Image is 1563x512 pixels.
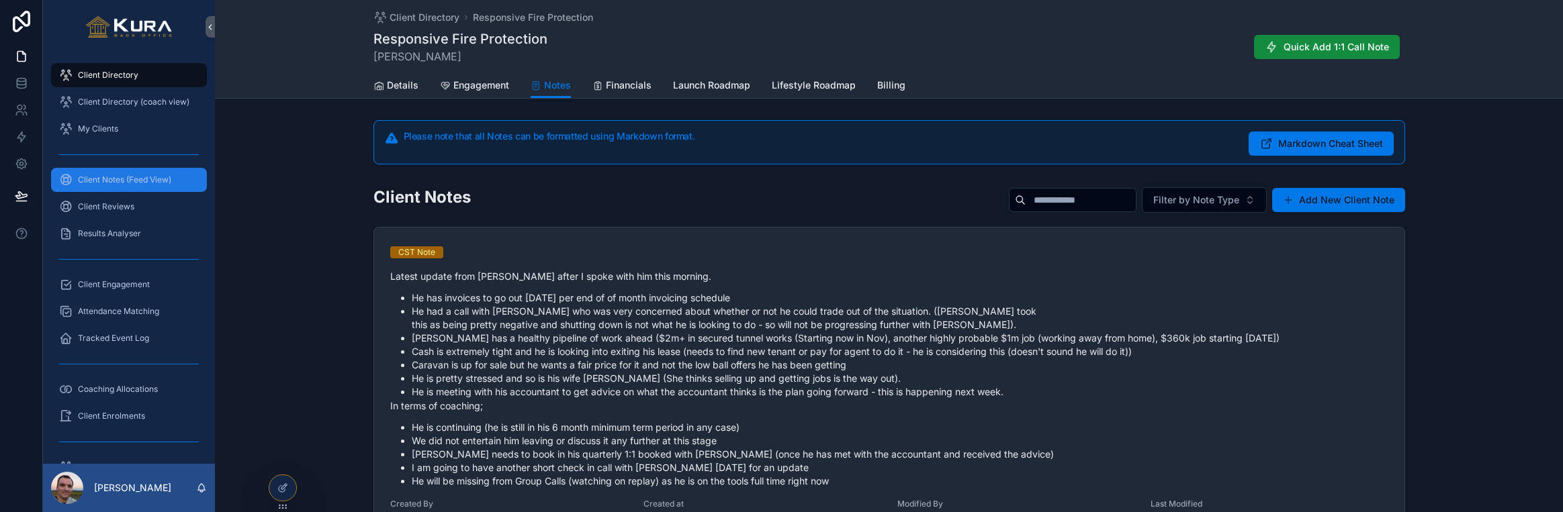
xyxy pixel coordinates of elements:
[78,228,141,239] span: Results Analyser
[78,70,138,81] span: Client Directory
[1284,40,1389,54] span: Quick Add 1:1 Call Note
[78,97,189,107] span: Client Directory (coach view)
[51,90,207,114] a: Client Directory (coach view)
[1151,499,1388,509] span: Last Modified
[544,79,571,92] span: Notes
[51,455,207,479] a: Mini Masterminds
[412,421,1388,434] li: He is continuing (he is still in his 6 month minimum term period in any case)
[94,481,171,495] p: [PERSON_NAME]
[78,333,149,344] span: Tracked Event Log
[643,499,881,509] span: Created at
[772,79,856,92] span: Lifestyle Roadmap
[453,79,509,92] span: Engagement
[412,331,1388,345] li: [PERSON_NAME] has a healthy pipeline of work ahead ($2m+ in secured tunnel works (Starting now in...
[51,117,207,141] a: My Clients
[1254,35,1400,59] button: Quick Add 1:1 Call Note
[412,358,1388,372] li: Caravan is up for sale but he wants a fair price for it and not the low ball offers he has been g...
[412,434,1388,448] li: We did not entertain him leaving or discuss it any further at this stage
[78,174,171,185] span: Client Notes (Feed View)
[404,132,1238,141] h5: Please note that all Notes can be formatted using Markdown format.
[412,305,1388,331] li: He had a call with [PERSON_NAME] who was very concerned about whether or not he could trade out o...
[412,291,1388,305] li: He has invoices to go out [DATE] per end of of month invoicing schedule
[51,195,207,219] a: Client Reviews
[78,462,146,472] span: Mini Masterminds
[1249,132,1394,156] button: Markdown Cheat Sheet
[473,11,593,24] a: Responsive Fire Protection
[373,186,471,208] h2: Client Notes
[78,201,134,212] span: Client Reviews
[412,372,1388,385] li: He is pretty stressed and so is his wife [PERSON_NAME] (She thinks selling up and getting jobs is...
[51,272,207,297] a: Client Engagement
[412,345,1388,358] li: Cash is extremely tight and he is looking into exiting his lease (needs to find new tenant or pay...
[78,279,150,290] span: Client Engagement
[412,448,1388,461] li: [PERSON_NAME] needs to book in his quarterly 1:1 booked with [PERSON_NAME] (once he has met with ...
[1142,187,1267,213] button: Select Button
[51,377,207,401] a: Coaching Allocations
[78,306,159,317] span: Attendance Matching
[390,269,1388,283] p: Latest update from [PERSON_NAME] after I spoke with him this morning.
[412,385,1388,399] li: He is meeting with his accountant to get advice on what the accountant thinks is the plan going f...
[373,11,459,24] a: Client Directory
[86,16,173,38] img: App logo
[390,11,459,24] span: Client Directory
[412,461,1388,474] li: I am going to have another short check in call with [PERSON_NAME] [DATE] for an update
[387,79,418,92] span: Details
[1278,137,1383,150] span: Markdown Cheat Sheet
[398,246,435,258] div: CST Note
[1272,188,1405,212] button: Add New Client Note
[877,79,905,92] span: Billing
[772,73,856,100] a: Lifestyle Roadmap
[51,299,207,323] a: Attendance Matching
[78,411,145,421] span: Client Enrolments
[673,79,750,92] span: Launch Roadmap
[51,221,207,246] a: Results Analyser
[51,404,207,428] a: Client Enrolments
[51,326,207,350] a: Tracked Event Log
[440,73,509,100] a: Engagement
[373,48,547,64] span: [PERSON_NAME]
[531,73,571,99] a: Notes
[877,73,905,100] a: Billing
[412,474,1388,488] li: He will be missing from Group Calls (watching on replay) as he is on the tools full time right now
[78,123,118,134] span: My Clients
[1153,193,1239,207] span: Filter by Note Type
[373,30,547,48] h1: Responsive Fire Protection
[390,499,628,509] span: Created By
[897,499,1135,509] span: Modified By
[606,79,652,92] span: Financials
[51,168,207,192] a: Client Notes (Feed View)
[43,54,215,464] div: scrollable content
[673,73,750,100] a: Launch Roadmap
[390,399,1388,413] p: In terms of coaching;
[51,63,207,87] a: Client Directory
[373,73,418,100] a: Details
[78,384,158,395] span: Coaching Allocations
[592,73,652,100] a: Financials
